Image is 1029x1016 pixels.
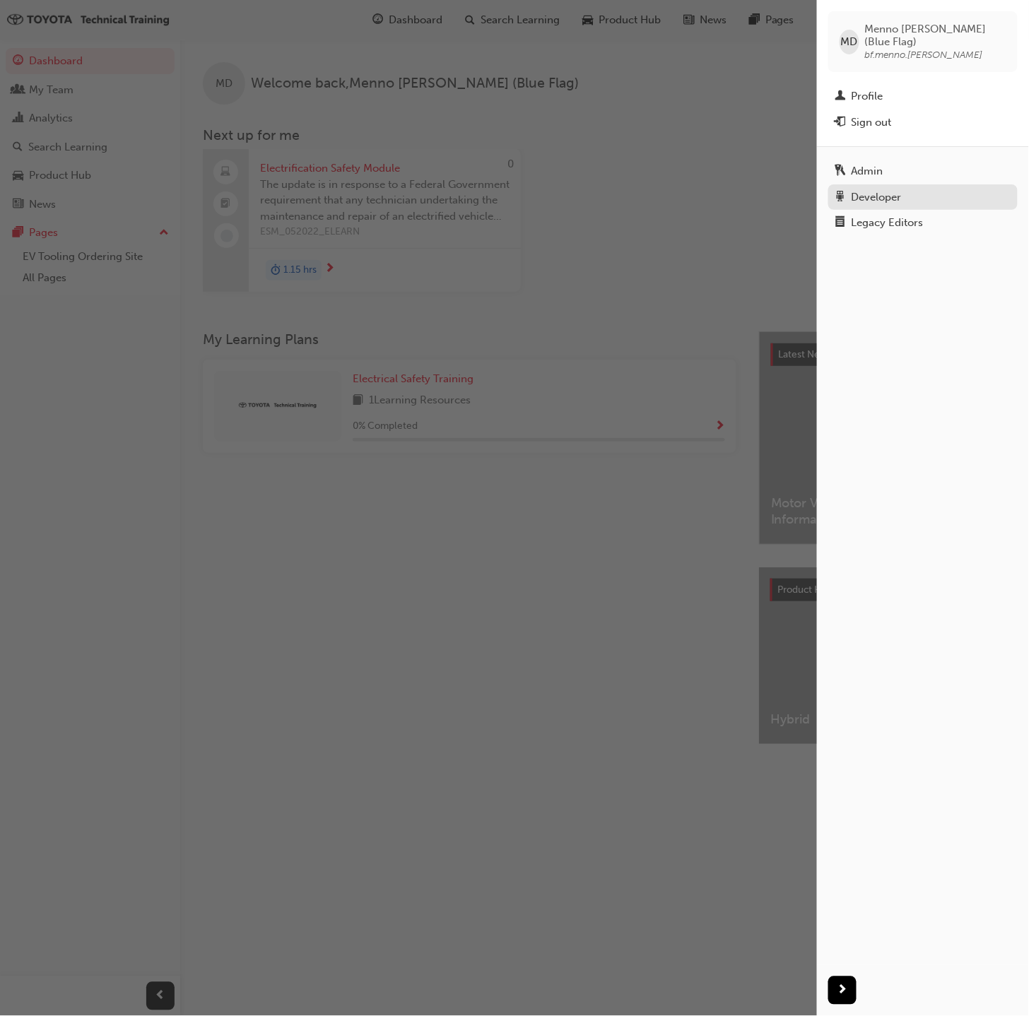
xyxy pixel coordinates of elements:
[835,191,846,204] span: robot-icon
[865,49,983,61] span: bf.menno.[PERSON_NAME]
[828,158,1018,184] a: Admin
[852,189,902,206] div: Developer
[852,215,924,231] div: Legacy Editors
[828,83,1018,110] a: Profile
[828,184,1018,211] a: Developer
[837,982,848,1000] span: next-icon
[852,163,883,179] div: Admin
[835,117,846,129] span: exit-icon
[865,23,1006,48] span: Menno [PERSON_NAME] (Blue Flag)
[835,165,846,178] span: keys-icon
[835,90,846,103] span: man-icon
[841,34,858,50] span: MD
[828,210,1018,236] a: Legacy Editors
[835,217,846,230] span: notepad-icon
[828,110,1018,136] button: Sign out
[852,114,892,131] div: Sign out
[852,88,883,105] div: Profile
